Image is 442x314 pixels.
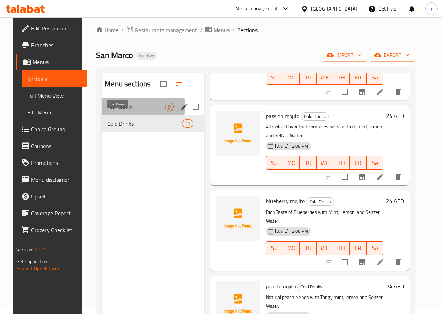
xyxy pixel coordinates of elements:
[102,98,204,115] div: Hot Drinks9edit
[317,71,333,85] button: WE
[165,104,173,110] span: 9
[200,26,202,34] li: /
[107,103,165,111] span: Hot Drinks
[319,72,331,83] span: WE
[266,196,305,206] span: blueberry mojito
[367,156,383,170] button: SA
[390,83,407,100] button: delete
[235,5,278,13] div: Menu-management
[31,142,81,150] span: Coupons
[323,49,367,62] button: import
[107,119,182,128] span: Cold Drinks
[27,75,81,83] span: Sections
[300,156,317,170] button: TU
[319,243,331,253] span: WE
[238,26,258,34] span: Sections
[16,264,61,273] a: Support.OpsPlatform
[311,5,357,13] div: [GEOGRAPHIC_DATA]
[16,20,87,37] a: Edit Restaurant
[269,243,280,253] span: SU
[350,156,367,170] button: FR
[96,26,415,35] nav: breadcrumb
[297,283,325,291] div: Cold Drinks
[338,255,352,270] span: Select to update
[338,169,352,184] span: Select to update
[16,222,87,238] a: Grocery Checklist
[333,241,350,255] button: TH
[338,84,352,99] span: Select to update
[135,26,197,34] span: Restaurants management
[283,241,300,255] button: MO
[354,254,370,271] button: Branch-specific-item
[27,108,81,117] span: Edit Menu
[386,281,404,291] h6: 24 AED
[303,243,314,253] span: TU
[216,196,260,241] img: blueberry mojito
[386,111,404,121] h6: 24 AED
[22,104,87,121] a: Edit Menu
[376,88,384,96] a: Edit menu item
[386,196,404,206] h6: 24 AED
[22,70,87,87] a: Sections
[121,26,124,34] li: /
[317,156,333,170] button: WE
[266,241,283,255] button: SU
[317,241,333,255] button: WE
[353,158,364,168] span: FR
[31,159,81,167] span: Promotions
[266,111,299,121] span: passion mojito
[31,175,81,184] span: Menu disclaimer
[272,228,311,235] span: [DATE] 12:08 PM
[22,87,87,104] a: Full Menu View
[182,119,193,128] div: items
[205,26,230,35] a: Menus
[369,158,381,168] span: SA
[31,41,81,49] span: Branches
[354,168,370,185] button: Branch-specific-item
[27,91,81,100] span: Full Menu View
[269,158,280,168] span: SU
[303,72,314,83] span: TU
[96,47,133,63] span: San Marco
[376,258,384,266] a: Edit menu item
[333,71,350,85] button: TH
[272,143,311,149] span: [DATE] 12:08 PM
[171,76,188,92] span: Sort sections
[370,49,415,62] button: export
[286,243,297,253] span: MO
[376,51,410,60] span: export
[369,72,381,83] span: SA
[283,71,300,85] button: MO
[266,281,296,292] span: peach mojito
[136,53,157,59] span: Inactive
[31,24,81,33] span: Edit Restaurant
[16,121,87,138] a: Choice Groups
[390,254,407,271] button: delete
[188,76,204,92] button: Add section
[179,102,190,112] button: edit
[182,120,193,127] span: 10
[216,111,260,156] img: passion mojito
[303,158,314,168] span: TU
[102,115,204,132] div: Cold Drinks10
[16,205,87,222] a: Coverage Report
[16,138,87,154] a: Coupons
[165,103,174,111] div: items
[369,243,381,253] span: SA
[298,283,325,291] span: Cold Drinks
[16,154,87,171] a: Promotions
[354,83,370,100] button: Branch-specific-item
[286,158,297,168] span: MO
[300,241,317,255] button: TU
[266,71,283,85] button: SU
[350,71,367,85] button: FR
[301,112,329,121] div: Cold Drinks
[31,226,81,234] span: Grocery Checklist
[333,156,350,170] button: TH
[353,243,364,253] span: FR
[104,79,151,89] h2: Menu sections
[35,245,45,254] span: 1.0.0
[283,156,300,170] button: MO
[286,72,297,83] span: MO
